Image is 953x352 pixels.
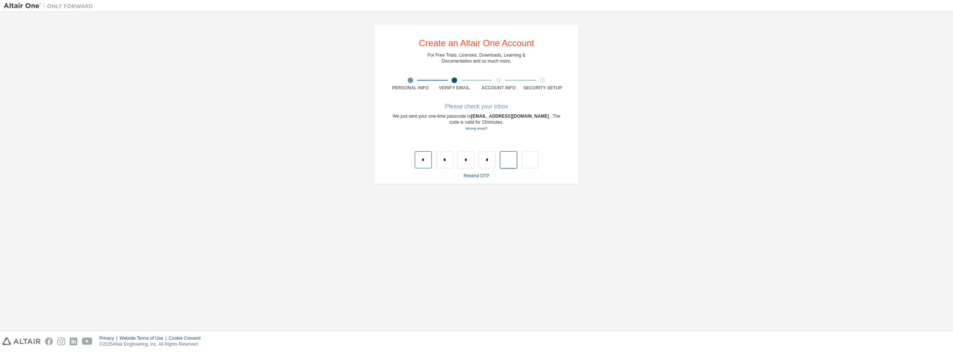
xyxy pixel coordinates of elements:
[463,173,489,178] a: Resend OTP
[388,104,565,109] div: Please check your inbox
[2,337,41,345] img: altair_logo.svg
[476,85,521,91] div: Account Info
[388,113,565,131] div: We just sent your one-time passcode to . The code is valid for 15 minutes.
[99,341,205,348] p: © 2025 Altair Engineering, Inc. All Rights Reserved.
[99,335,119,341] div: Privacy
[419,39,534,48] div: Create an Altair One Account
[428,52,526,64] div: For Free Trials, Licenses, Downloads, Learning & Documentation and so much more.
[119,335,169,341] div: Website Terms of Use
[465,126,487,130] a: Go back to the registration form
[388,85,433,91] div: Personal Info
[57,337,65,345] img: instagram.svg
[433,85,477,91] div: Verify Email
[45,337,53,345] img: facebook.svg
[82,337,93,345] img: youtube.svg
[471,114,550,119] span: [EMAIL_ADDRESS][DOMAIN_NAME]
[521,85,565,91] div: Security Setup
[169,335,205,341] div: Cookie Consent
[4,2,97,10] img: Altair One
[70,337,77,345] img: linkedin.svg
